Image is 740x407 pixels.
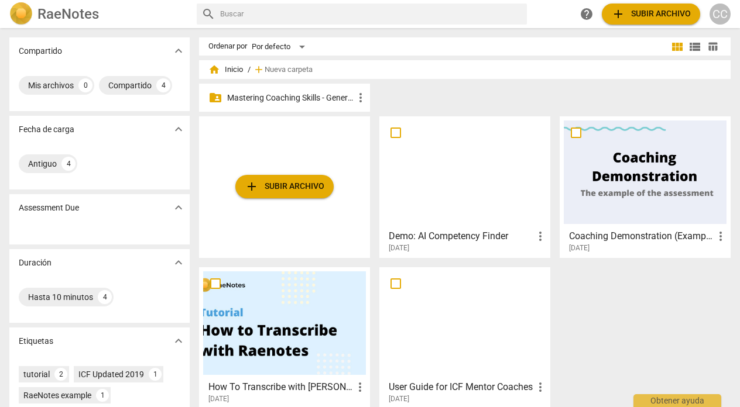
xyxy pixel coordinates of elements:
[170,254,187,271] button: Mostrar más
[389,380,533,394] h3: User Guide for ICF Mentor Coaches
[96,389,109,402] div: 1
[98,290,112,304] div: 4
[208,64,220,75] span: home
[37,6,99,22] h2: RaeNotes
[19,123,74,136] p: Fecha de carga
[580,7,594,21] span: help
[149,368,162,381] div: 1
[170,199,187,216] button: Mostrar más
[248,65,251,74] span: /
[208,42,247,51] div: Ordenar por
[208,394,229,404] span: [DATE]
[172,256,186,270] span: expand_more
[78,368,144,380] div: ICF Updated 2019
[533,380,547,394] span: more_vert
[170,120,187,138] button: Mostrar más
[23,368,50,380] div: tutorial
[611,7,625,21] span: add
[220,5,522,23] input: Buscar
[569,229,714,243] h3: Coaching Demonstration (Example)
[201,7,215,21] span: search
[688,40,702,54] span: view_list
[208,91,222,105] span: folder_shared
[569,243,590,253] span: [DATE]
[533,229,547,243] span: more_vert
[245,180,324,194] span: Subir archivo
[633,394,721,407] div: Obtener ayuda
[227,92,354,104] p: Mastering Coaching Skills - Generación 31
[172,122,186,136] span: expand_more
[54,368,67,381] div: 2
[208,64,243,75] span: Inicio
[611,7,691,21] span: Subir archivo
[252,37,309,56] div: Por defecto
[170,42,187,60] button: Mostrar más
[235,175,334,198] button: Subir
[576,4,597,25] a: Obtener ayuda
[19,45,62,57] p: Compartido
[19,202,79,214] p: Assessment Due
[170,332,187,350] button: Mostrar más
[172,201,186,215] span: expand_more
[172,44,186,58] span: expand_more
[389,229,533,243] h3: Demo: AI Competency Finder
[203,271,366,403] a: How To Transcribe with [PERSON_NAME][DATE]
[172,334,186,348] span: expand_more
[28,158,57,170] div: Antiguo
[707,41,718,52] span: table_chart
[383,120,546,253] a: Demo: AI Competency Finder[DATE]
[564,120,727,253] a: Coaching Demonstration (Example)[DATE]
[61,157,76,171] div: 4
[108,80,152,91] div: Compartido
[704,38,721,56] button: Tabla
[23,389,91,401] div: RaeNotes example
[686,38,704,56] button: Lista
[78,78,92,92] div: 0
[156,78,170,92] div: 4
[253,64,265,75] span: add
[28,291,93,303] div: Hasta 10 minutos
[28,80,74,91] div: Mis archivos
[602,4,700,25] button: Subir
[245,180,259,194] span: add
[710,4,731,25] button: CC
[19,257,52,269] p: Duración
[19,335,53,347] p: Etiquetas
[353,380,367,394] span: more_vert
[383,271,546,403] a: User Guide for ICF Mentor Coaches[DATE]
[669,38,686,56] button: Cuadrícula
[354,91,368,105] span: more_vert
[389,394,409,404] span: [DATE]
[265,65,313,74] span: Nueva carpeta
[389,243,409,253] span: [DATE]
[9,2,33,26] img: Logo
[9,2,187,26] a: LogoRaeNotes
[714,229,728,243] span: more_vert
[670,40,684,54] span: view_module
[208,380,353,394] h3: How To Transcribe with RaeNotes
